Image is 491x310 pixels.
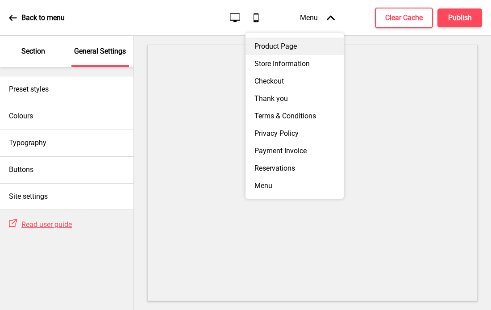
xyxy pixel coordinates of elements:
[21,220,72,229] span: Read user guide
[245,177,344,194] div: Menu
[245,38,344,55] div: Product Page
[74,46,126,56] p: General Settings
[17,220,72,229] a: Read user guide
[245,107,344,125] div: Terms & Conditions
[9,111,33,121] h4: Colours
[245,90,344,107] div: Thank you
[9,165,33,175] h4: Buttons
[385,13,423,23] h4: Clear Cache
[437,8,482,27] button: Publish
[9,138,46,148] h4: Typography
[245,142,344,159] div: Payment Invoice
[21,13,65,23] p: Back to menu
[448,13,472,23] h4: Publish
[245,125,344,142] div: Privacy Policy
[245,55,344,72] div: Store Information
[9,192,48,201] h4: Site settings
[21,46,45,56] p: Section
[245,72,344,90] div: Checkout
[291,4,344,31] div: Menu
[9,6,65,30] a: Back to menu
[9,84,49,94] h4: Preset styles
[245,159,344,177] div: Reservations
[375,8,433,28] button: Clear Cache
